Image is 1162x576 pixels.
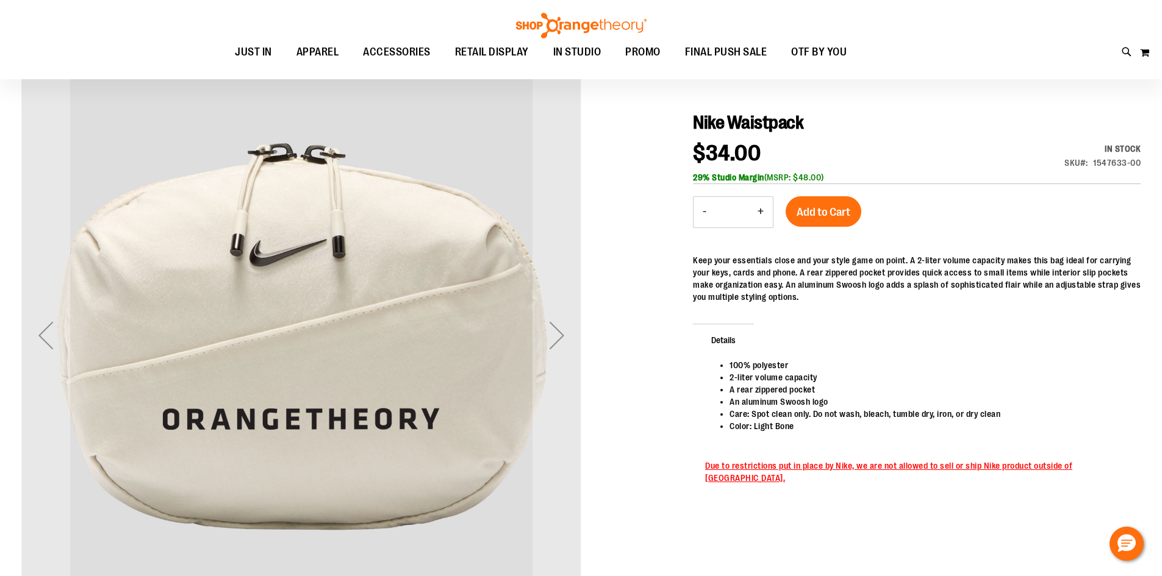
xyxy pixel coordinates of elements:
div: Availability [1064,143,1141,155]
a: IN STUDIO [541,38,614,66]
input: Product quantity [715,197,748,227]
span: Add to Cart [797,205,850,219]
span: $34.00 [693,141,761,166]
strong: SKU [1064,158,1088,168]
button: Add to Cart [786,196,861,227]
button: Hello, have a question? Let’s chat. [1110,527,1144,561]
li: Care: Spot clean only. Do not wash, bleach, tumble dry, iron, or dry clean [730,408,1128,420]
span: RETAIL DISPLAY [455,38,529,66]
span: APPAREL [296,38,339,66]
a: FINAL PUSH SALE [673,38,780,66]
li: 100% polyester [730,359,1128,371]
a: PROMO [613,38,673,66]
span: PROMO [625,38,661,66]
div: 1547633-00 [1093,157,1141,169]
a: APPAREL [284,38,351,66]
span: Nike Waistpack [693,112,803,133]
b: 29% Studio Margin [693,172,764,182]
a: OTF BY YOU [779,38,859,66]
li: Color: Light Bone [730,420,1128,432]
button: Decrease product quantity [694,197,715,227]
span: Due to restrictions put in place by Nike, we are not allowed to sell or ship Nike product outside... [705,461,1072,483]
span: OTF BY YOU [791,38,847,66]
div: (MSRP: $48.00) [693,171,1141,183]
span: IN STUDIO [553,38,601,66]
li: 2-liter volume capacity [730,371,1128,383]
div: Keep your essentials close and your style game on point. A 2-liter volume capacity makes this bag... [693,254,1141,303]
span: FINAL PUSH SALE [685,38,767,66]
a: ACCESSORIES [351,38,443,66]
li: An aluminum Swoosh logo [730,396,1128,408]
button: Increase product quantity [748,197,773,227]
span: ACCESSORIES [363,38,431,66]
a: RETAIL DISPLAY [443,38,541,66]
span: Details [693,324,754,355]
span: In stock [1105,144,1141,154]
li: A rear zippered pocket [730,383,1128,396]
a: JUST IN [223,38,284,66]
img: Shop Orangetheory [514,13,648,38]
span: JUST IN [235,38,272,66]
